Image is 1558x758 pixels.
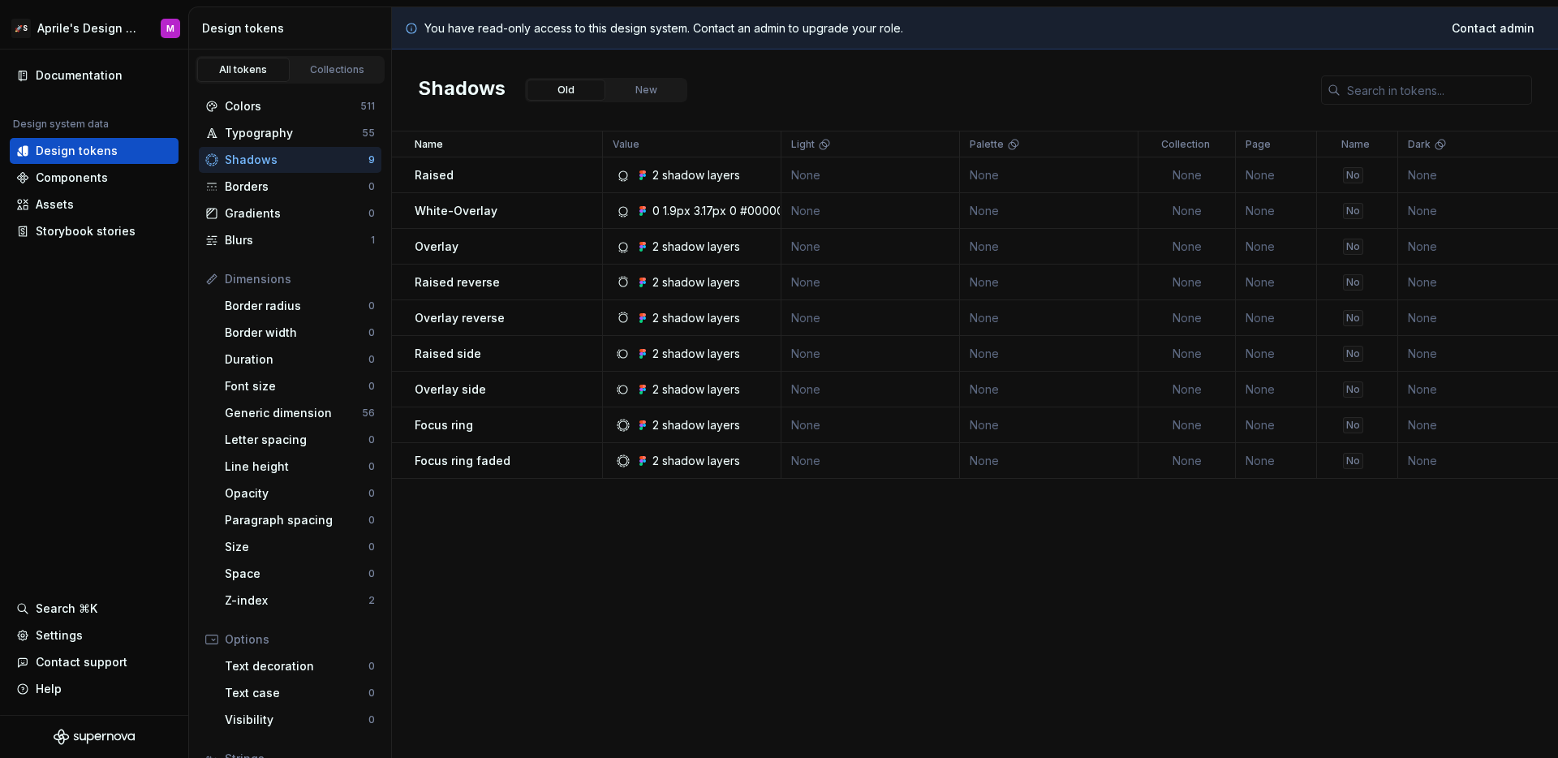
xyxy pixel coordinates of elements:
[1138,193,1236,229] td: None
[225,179,368,195] div: Borders
[218,680,381,706] a: Text case0
[10,62,179,88] a: Documentation
[225,232,371,248] div: Blurs
[225,685,368,701] div: Text case
[368,460,375,473] div: 0
[54,729,135,745] svg: Supernova Logo
[225,271,375,287] div: Dimensions
[740,203,791,219] div: #000000
[970,138,1004,151] p: Palette
[10,192,179,217] a: Assets
[368,353,375,366] div: 0
[1138,157,1236,193] td: None
[1236,443,1317,479] td: None
[225,432,368,448] div: Letter spacing
[781,229,960,265] td: None
[199,200,381,226] a: Gradients0
[1441,14,1545,43] a: Contact admin
[368,299,375,312] div: 0
[1343,239,1363,255] div: No
[1343,167,1363,183] div: No
[218,347,381,373] a: Duration0
[418,75,506,105] h2: Shadows
[368,380,375,393] div: 0
[1138,265,1236,300] td: None
[297,63,378,76] div: Collections
[1408,138,1431,151] p: Dark
[1236,372,1317,407] td: None
[781,157,960,193] td: None
[1236,407,1317,443] td: None
[225,566,368,582] div: Space
[225,98,360,114] div: Colors
[960,157,1138,193] td: None
[424,20,903,37] p: You have read-only access to this design system. Contact an admin to upgrade your role.
[368,594,375,607] div: 2
[10,649,179,675] button: Contact support
[1236,157,1317,193] td: None
[1343,310,1363,326] div: No
[203,63,284,76] div: All tokens
[960,372,1138,407] td: None
[36,143,118,159] div: Design tokens
[10,676,179,702] button: Help
[1343,203,1363,219] div: No
[10,218,179,244] a: Storybook stories
[225,351,368,368] div: Duration
[360,100,375,113] div: 511
[36,170,108,186] div: Components
[218,534,381,560] a: Size0
[368,180,375,193] div: 0
[781,300,960,336] td: None
[368,713,375,726] div: 0
[166,22,174,35] div: M
[36,67,123,84] div: Documentation
[652,417,740,433] div: 2 shadow layers
[781,265,960,300] td: None
[652,274,740,291] div: 2 shadow layers
[368,487,375,500] div: 0
[199,174,381,200] a: Borders0
[1236,229,1317,265] td: None
[1343,346,1363,362] div: No
[652,310,740,326] div: 2 shadow layers
[218,454,381,480] a: Line height0
[791,138,815,151] p: Light
[781,443,960,479] td: None
[218,561,381,587] a: Space0
[652,346,740,362] div: 2 shadow layers
[368,541,375,553] div: 0
[225,152,368,168] div: Shadows
[652,167,740,183] div: 2 shadow layers
[218,707,381,733] a: Visibility0
[11,19,31,38] div: 🚀S
[781,372,960,407] td: None
[1138,407,1236,443] td: None
[202,20,385,37] div: Design tokens
[10,596,179,622] button: Search ⌘K
[199,147,381,173] a: Shadows9
[199,93,381,119] a: Colors511
[694,203,726,219] div: 3.17px
[368,326,375,339] div: 0
[781,407,960,443] td: None
[368,433,375,446] div: 0
[415,167,454,183] p: Raised
[36,196,74,213] div: Assets
[362,407,375,420] div: 56
[225,658,368,674] div: Text decoration
[1246,138,1271,151] p: Page
[415,138,443,151] p: Name
[1343,453,1363,469] div: No
[368,514,375,527] div: 0
[225,631,375,648] div: Options
[218,400,381,426] a: Generic dimension56
[960,300,1138,336] td: None
[225,125,362,141] div: Typography
[1236,193,1317,229] td: None
[1138,336,1236,372] td: None
[1341,75,1532,105] input: Search in tokens...
[3,11,185,45] button: 🚀SAprile's Design SystemM
[652,453,740,469] div: 2 shadow layers
[225,485,368,502] div: Opacity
